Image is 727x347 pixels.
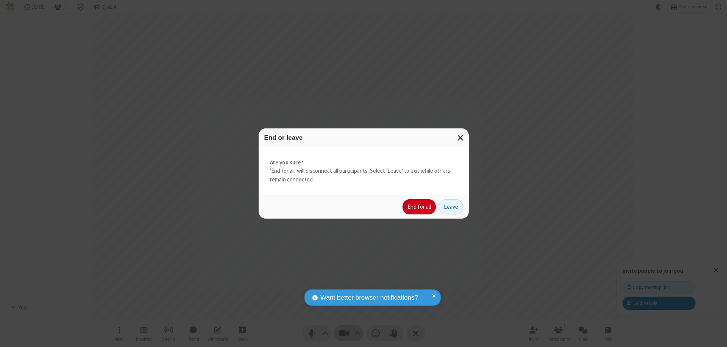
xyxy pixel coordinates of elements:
span: Want better browser notifications? [320,293,418,303]
button: Leave [439,199,463,214]
button: End for all [403,199,436,214]
button: Close modal [453,128,469,147]
h3: End or leave [264,134,463,141]
div: 'End for all' will disconnect all participants. Select 'Leave' to exit while others remain connec... [259,147,469,195]
strong: Are you sure? [270,158,457,167]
